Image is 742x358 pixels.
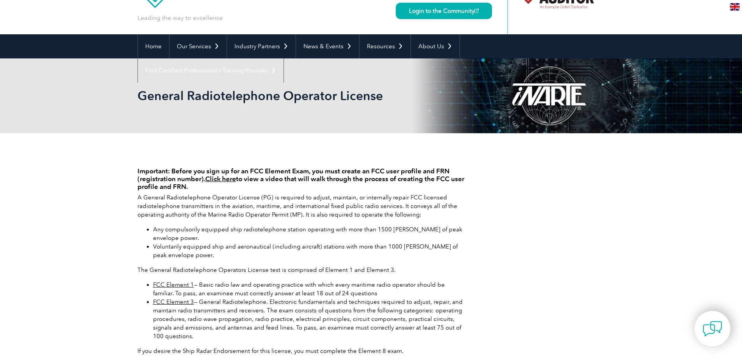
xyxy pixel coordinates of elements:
li: — Basic radio law and operating practice with which every maritime radio operator should be famil... [153,280,465,298]
p: If you desire the Ship Radar Endorsement for this license, you must complete the Element 8 exam. [137,347,465,355]
h4: Important: Before you sign up for an FCC Element Exam, you must create an FCC user profile and FR... [137,167,465,190]
img: open_square.png [474,9,479,13]
p: The General Radiotelephone Operators License test is comprised of Element 1 and Element 3. [137,266,465,274]
img: contact-chat.png [703,319,722,339]
a: Home [138,34,169,58]
a: Resources [360,34,411,58]
a: FCC Element 3 [153,298,194,305]
p: Leading the way to excellence [137,14,223,22]
a: Click here [205,175,236,183]
img: en [730,3,740,11]
a: Find Certified Professional / Training Provider [138,58,284,83]
a: Our Services [169,34,227,58]
a: Industry Partners [227,34,296,58]
a: News & Events [296,34,359,58]
li: Voluntarily equipped ship and aeronautical (including aircraft) stations with more than 1000 [PER... [153,242,465,259]
a: Login to the Community [396,3,492,19]
a: FCC Element 1 [153,281,194,288]
a: About Us [411,34,460,58]
li: — General Radiotelephone. Electronic fundamentals and techniques required to adjust, repair, and ... [153,298,465,340]
li: Any compulsorily equipped ship radiotelephone station operating with more than 1500 [PERSON_NAME]... [153,225,465,242]
p: A General Radiotelephone Operator License (PG) is required to adjust, maintain, or internally rep... [137,193,465,219]
h2: General Radiotelephone Operator License [137,90,465,102]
